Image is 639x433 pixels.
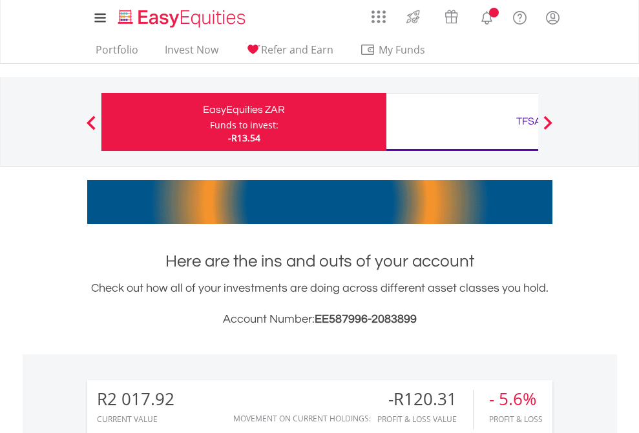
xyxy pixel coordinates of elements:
[97,415,174,423] div: CURRENT VALUE
[233,414,371,423] div: Movement on Current Holdings:
[90,43,143,63] a: Portfolio
[78,122,104,135] button: Previous
[109,101,379,119] div: EasyEquities ZAR
[87,180,552,224] img: EasyMortage Promotion Banner
[87,250,552,273] h1: Here are the ins and outs of your account
[432,3,470,27] a: Vouchers
[87,279,552,328] div: Check out how all of your investments are doing across different asset classes you hold.
[372,10,386,24] img: grid-menu-icon.svg
[87,310,552,328] h3: Account Number:
[261,43,333,57] span: Refer and Earn
[160,43,224,63] a: Invest Now
[315,313,417,325] span: EE587996-2083899
[535,122,561,135] button: Next
[403,6,424,27] img: thrive-v2.svg
[489,390,543,408] div: - 5.6%
[97,390,174,408] div: R2 017.92
[470,3,503,29] a: Notifications
[503,3,536,29] a: FAQ's and Support
[228,132,260,144] span: -R13.54
[363,3,394,24] a: AppsGrid
[116,8,251,29] img: EasyEquities_Logo.png
[441,6,462,27] img: vouchers-v2.svg
[536,3,569,32] a: My Profile
[377,390,473,408] div: -R120.31
[377,415,473,423] div: Profit & Loss Value
[360,41,445,58] span: My Funds
[489,415,543,423] div: Profit & Loss
[240,43,339,63] a: Refer and Earn
[113,3,251,29] a: Home page
[210,119,278,132] div: Funds to invest:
